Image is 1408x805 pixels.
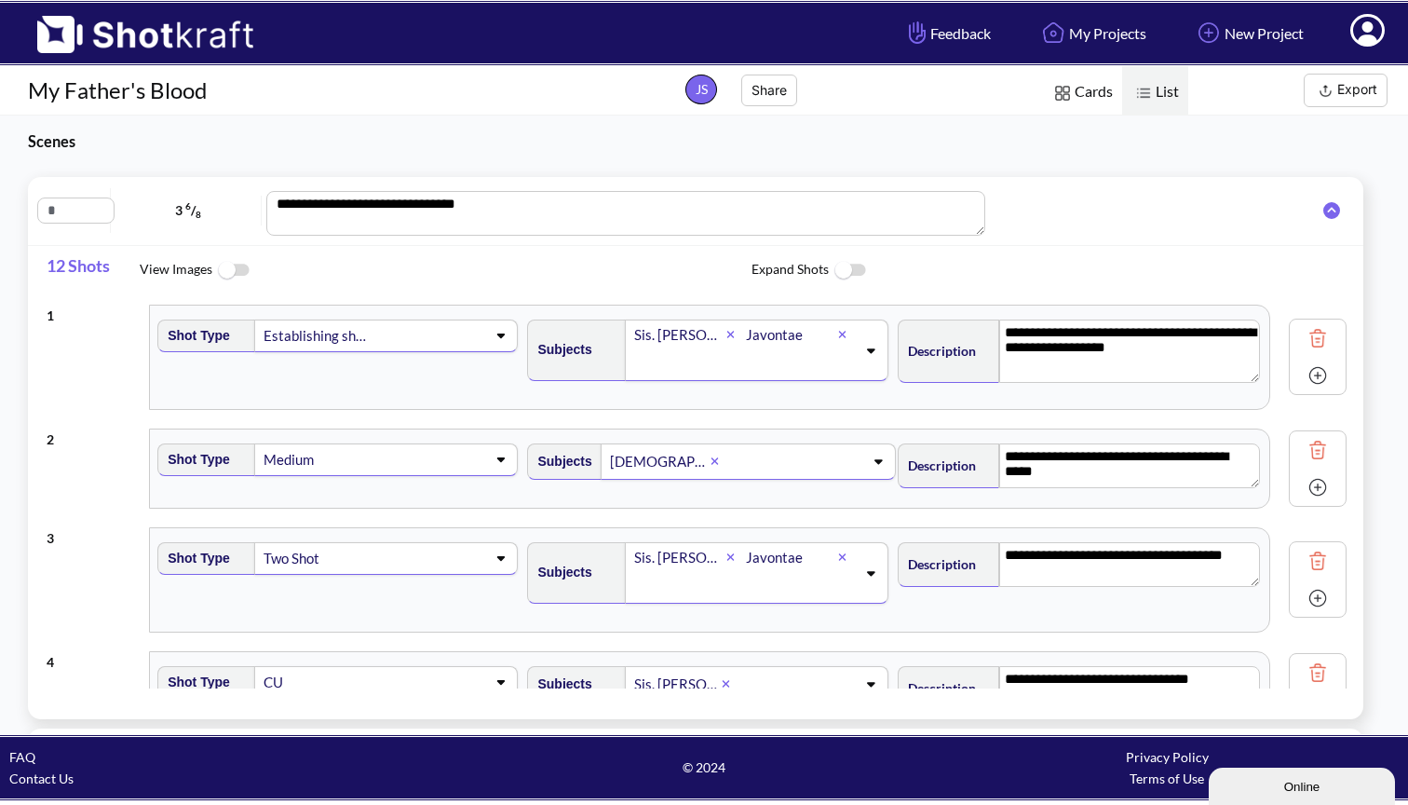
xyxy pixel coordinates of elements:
[1041,66,1122,119] span: Cards
[472,757,935,778] span: © 2024
[1023,8,1160,58] a: My Projects
[685,75,717,104] span: JS
[47,246,140,295] span: 12 Shots
[1304,74,1388,107] button: Export
[741,75,797,106] button: Share
[1304,547,1332,575] img: Trash Icon
[1304,473,1332,501] img: Add Icon
[1304,324,1332,352] img: Trash Icon
[936,746,1399,768] div: Privacy Policy
[9,749,35,765] a: FAQ
[47,518,140,549] div: 3
[47,642,140,673] div: 4
[28,130,657,152] h3: Scenes
[1209,764,1399,805] iframe: chat widget
[1050,81,1075,105] img: Card Icon
[632,672,723,697] div: Sis. [PERSON_NAME]
[829,251,871,291] img: ToggleOff Icon
[1193,17,1225,48] img: Add Icon
[262,546,369,571] div: Two Shot
[899,450,976,481] span: Description
[1304,584,1332,612] img: Add Icon
[158,321,230,351] span: Shot Type
[47,295,140,326] div: 1
[899,549,976,580] span: Description
[632,322,726,348] div: Sis. [PERSON_NAME]
[212,251,254,291] img: ToggleOff Icon
[115,196,262,225] span: 3 /
[1122,66,1188,119] span: List
[1304,436,1332,464] img: Trash Icon
[9,771,74,786] a: Contact Us
[904,17,930,48] img: Hand Icon
[1314,79,1337,102] img: Export Icon
[608,449,711,474] div: [DEMOGRAPHIC_DATA] [PERSON_NAME]
[899,335,976,366] span: Description
[528,557,591,588] span: Subjects
[904,22,991,44] span: Feedback
[751,251,1363,291] span: Expand Shots
[1304,659,1332,687] img: Trash Icon
[140,251,751,291] span: View Images
[185,200,191,211] span: 6
[1179,8,1318,58] a: New Project
[1037,17,1069,48] img: Home Icon
[47,419,140,450] div: 2
[528,334,591,365] span: Subjects
[936,768,1399,789] div: Terms of Use
[158,444,230,475] span: Shot Type
[632,545,726,570] div: Sis. [PERSON_NAME]
[158,543,230,574] span: Shot Type
[899,673,976,703] span: Description
[47,295,1347,419] div: 1Shot TypeEstablishing shotSubjectsSis. [PERSON_NAME]JavontaeDescription**** **** **** **** **** ...
[262,323,369,348] div: Establishing shot
[528,669,591,700] span: Subjects
[744,545,838,570] div: Javontae
[262,670,369,695] div: CU
[158,667,230,698] span: Shot Type
[262,447,369,472] div: Medium
[196,209,201,220] span: 8
[744,322,838,348] div: Javontae
[1131,81,1156,105] img: List Icon
[528,446,591,477] span: Subjects
[1304,362,1332,389] img: Add Icon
